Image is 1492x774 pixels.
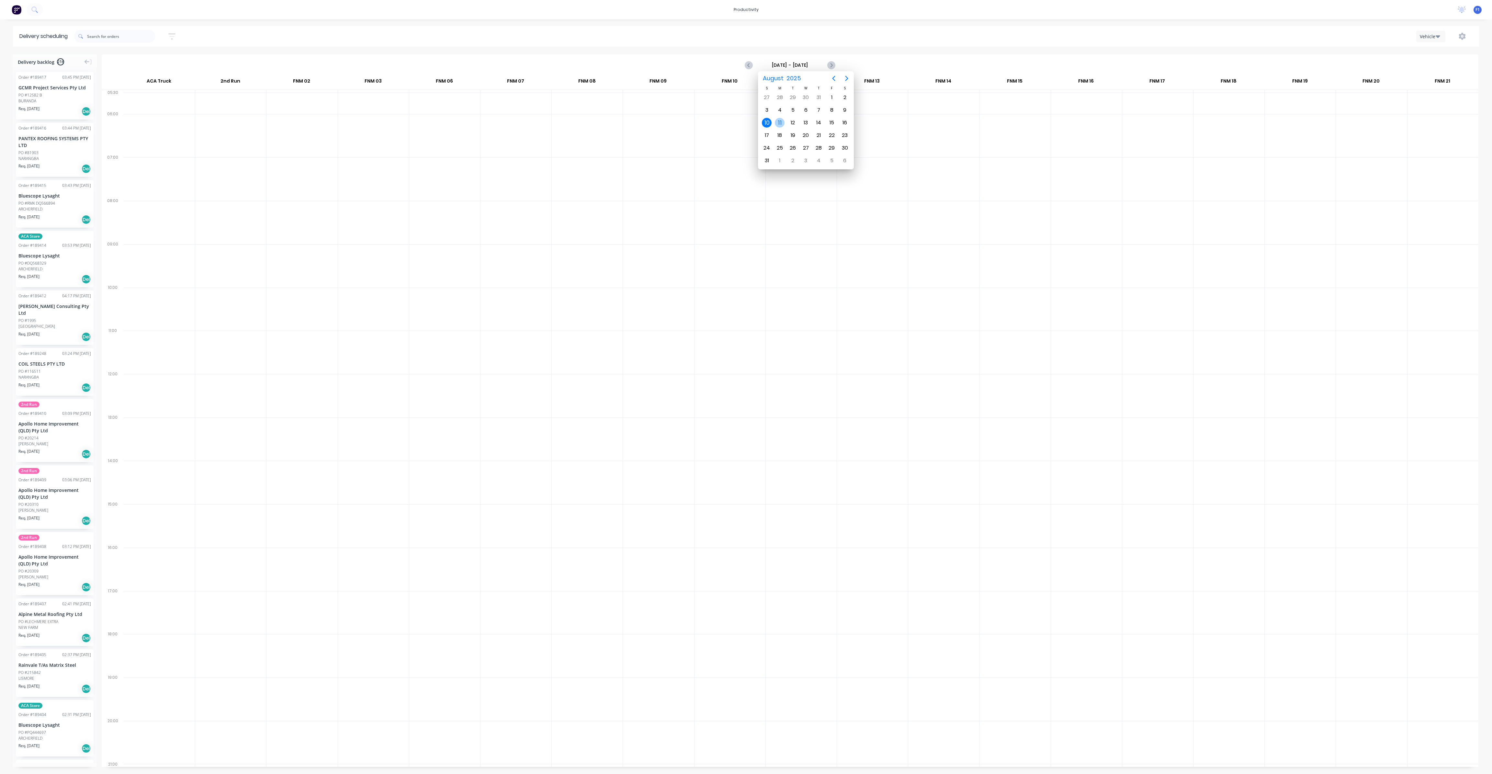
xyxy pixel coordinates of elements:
div: Del [81,582,91,592]
div: Thursday, July 31, 2025 [814,93,824,102]
span: Req. [DATE] [18,515,40,521]
div: Friday, August 29, 2025 [827,143,837,153]
div: 16:00 [102,544,124,587]
div: PANTEX ROOFING SYSTEMS PTY LTD [18,135,91,149]
div: 03:53 PM [DATE] [62,243,91,248]
div: PO #20309 [18,568,39,574]
div: 03:09 PM [DATE] [62,411,91,416]
div: Friday, August 1, 2025 [827,93,837,102]
div: FNM 21 [1407,75,1478,90]
div: 04:17 PM [DATE] [62,293,91,299]
div: [PERSON_NAME] [18,574,91,580]
div: Order # 189412 [18,293,46,299]
div: productivity [730,5,762,15]
div: 11:00 [102,327,124,370]
div: Del [81,274,91,284]
div: [PERSON_NAME] [18,441,91,447]
span: Req. [DATE] [18,743,40,749]
img: Factory [12,5,21,15]
span: August [761,73,785,84]
div: Tuesday, August 12, 2025 [788,118,798,128]
div: 13:00 [102,414,124,457]
span: Delivery backlog [18,59,54,65]
div: Wednesday, August 27, 2025 [801,143,811,153]
span: Req. [DATE] [18,632,40,638]
div: Del [81,744,91,753]
div: NEW FARM [18,625,91,631]
div: Wednesday, August 13, 2025 [801,118,811,128]
div: BURANDA [18,98,91,104]
span: Req. [DATE] [18,163,40,169]
div: FNM 13 [837,75,908,90]
div: FNM 14 [908,75,979,90]
div: Tuesday, August 26, 2025 [788,143,798,153]
div: Order # 189415 [18,183,46,188]
div: FNM 15 [979,75,1050,90]
div: Saturday, September 6, 2025 [840,156,850,165]
div: Bluescope Lysaght [18,252,91,259]
div: PO #215842 [18,670,41,676]
div: Sunday, July 27, 2025 [762,93,772,102]
div: Order # 189414 [18,243,46,248]
div: [PERSON_NAME] [18,507,91,513]
div: Wednesday, July 30, 2025 [801,93,811,102]
div: Sunday, August 3, 2025 [762,105,772,115]
div: Apollo Home Improvement (QLD) Pty Ltd [18,553,91,567]
div: NARANGBA [18,374,91,380]
span: 2nd Run [18,402,40,407]
div: FNM 18 [1193,75,1264,90]
div: 03:43 PM [DATE] [62,183,91,188]
div: Del [81,164,91,174]
div: Del [81,383,91,393]
div: 07:00 [102,154,124,197]
div: Bluescope Lysaght [18,192,91,199]
div: Del [81,449,91,459]
div: [PERSON_NAME] Consulting Pty Ltd [18,303,91,316]
button: Previous page [827,72,840,85]
div: 03:12 PM [DATE] [62,544,91,550]
div: 18:00 [102,630,124,674]
div: Thursday, September 4, 2025 [814,156,824,165]
div: Tuesday, September 2, 2025 [788,156,798,165]
div: 17:00 [102,587,124,631]
span: 2025 [785,73,802,84]
div: PO #12582 B [18,92,42,98]
div: 02:37 PM [DATE] [62,652,91,658]
div: W [799,85,812,91]
div: Monday, August 18, 2025 [775,131,785,140]
button: Vehicle [1416,31,1445,42]
div: 03:06 PM [DATE] [62,477,91,483]
div: 03:44 PM [DATE] [62,125,91,131]
div: S [760,85,773,91]
div: 10:00 [102,284,124,327]
div: Sunday, August 10, 2025 [762,118,772,128]
button: Next page [840,72,853,85]
div: S [838,85,851,91]
div: Saturday, August 9, 2025 [840,105,850,115]
div: Tuesday, August 19, 2025 [788,131,798,140]
div: Del [81,684,91,694]
div: PO #1995 [18,318,36,324]
div: COIL STEELS PTY LTD [18,360,91,367]
div: Del [81,332,91,342]
div: Order # 189407 [18,601,46,607]
div: Del [81,215,91,224]
div: Del [81,107,91,116]
span: 2nd Run [18,468,40,474]
div: Wednesday, September 3, 2025 [801,156,811,165]
div: Sunday, August 24, 2025 [762,143,772,153]
div: Order # 189408 [18,544,46,550]
div: Wednesday, August 6, 2025 [801,105,811,115]
div: 20:00 [102,717,124,760]
div: 05:30 [102,89,124,110]
div: 02:30 PM [DATE] [62,762,91,768]
div: 02:41 PM [DATE] [62,601,91,607]
span: Req. [DATE] [18,274,40,279]
div: PO #RMK DQ566894 [18,200,55,206]
div: Monday, July 28, 2025 [775,93,785,102]
div: Order # 189403 [18,762,46,768]
div: 03:24 PM [DATE] [62,351,91,357]
div: Saturday, August 30, 2025 [840,143,850,153]
div: Monday, September 1, 2025 [775,156,785,165]
div: 06:00 [102,110,124,154]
